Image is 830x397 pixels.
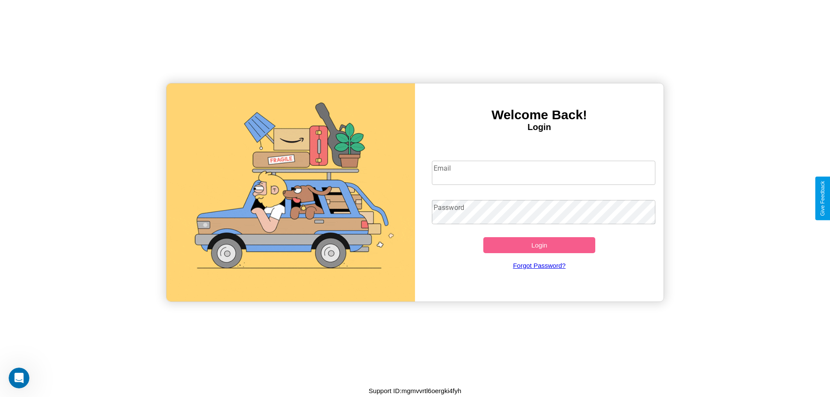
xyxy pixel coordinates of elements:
h4: Login [415,122,664,132]
a: Forgot Password? [428,253,651,278]
p: Support ID: mgmvvrtl6oergki4fyh [369,385,461,397]
img: gif [166,83,415,302]
div: Give Feedback [820,181,826,216]
iframe: Intercom live chat [9,368,29,388]
h3: Welcome Back! [415,108,664,122]
button: Login [483,237,595,253]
